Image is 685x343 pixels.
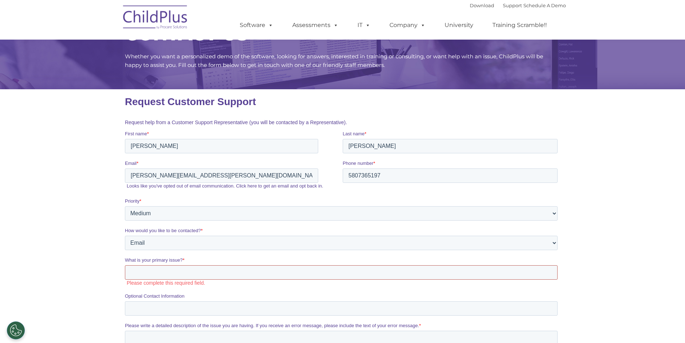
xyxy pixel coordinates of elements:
font: | [470,3,566,8]
a: IT [350,18,378,32]
a: Download [470,3,494,8]
a: Software [233,18,280,32]
a: Training Scramble!! [485,18,554,32]
a: University [437,18,481,32]
img: ChildPlus by Procare Solutions [120,0,191,36]
a: Support [503,3,522,8]
a: Schedule A Demo [523,3,566,8]
a: Company [382,18,433,32]
span: Whether you want a personalized demo of the software, looking for answers, interested in training... [125,53,543,68]
a: Assessments [285,18,346,32]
